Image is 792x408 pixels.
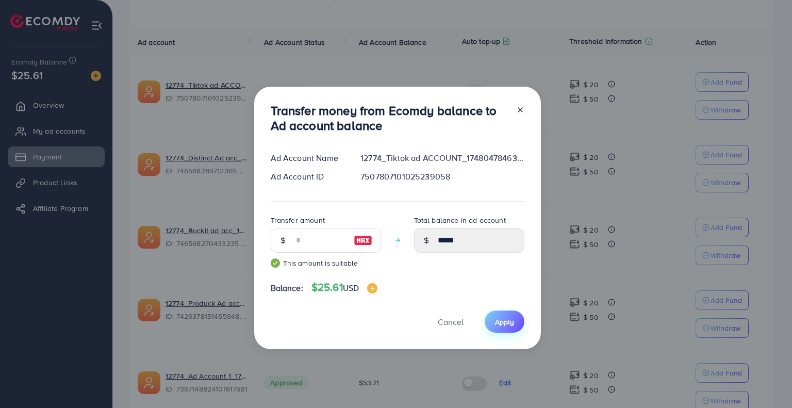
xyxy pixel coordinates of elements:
label: Transfer amount [271,215,325,225]
h4: $25.61 [311,281,377,294]
small: This amount is suitable [271,258,381,268]
span: USD [343,282,359,293]
button: Cancel [425,311,476,333]
img: guide [271,258,280,268]
div: 12774_Tiktok ad ACCOUNT_1748047846338 [352,152,532,164]
span: Apply [495,317,514,327]
span: Balance: [271,282,303,294]
div: Ad Account ID [262,171,353,183]
span: Cancel [438,316,464,328]
img: image [367,283,377,293]
div: 7507807101025239058 [352,171,532,183]
label: Total balance in ad account [414,215,506,225]
div: Ad Account Name [262,152,353,164]
img: image [354,234,372,247]
button: Apply [485,311,524,333]
iframe: Chat [748,362,784,400]
h3: Transfer money from Ecomdy balance to Ad account balance [271,103,508,133]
